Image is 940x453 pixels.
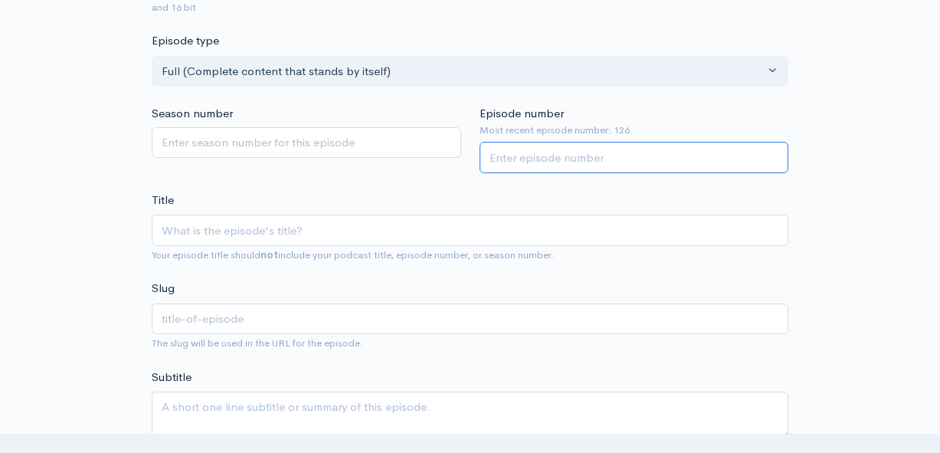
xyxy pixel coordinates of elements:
label: Slug [152,280,175,297]
input: Enter episode number [480,142,789,173]
small: The slug will be used in the URL for the episode. [152,336,363,350]
input: Enter season number for this episode [152,127,461,159]
label: Episode type [152,32,219,50]
small: Your episode title should include your podcast title, episode number, or season number. [152,248,555,261]
input: title-of-episode [152,304,788,335]
label: Episode number [480,105,564,123]
input: What is the episode's title? [152,215,788,246]
small: Most recent episode number: 126 [480,123,789,138]
label: Title [152,192,174,209]
strong: not [260,248,278,261]
button: Full (Complete content that stands by itself) [152,56,788,87]
label: Season number [152,105,233,123]
div: Full (Complete content that stands by itself) [162,63,765,80]
label: Subtitle [152,369,192,386]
